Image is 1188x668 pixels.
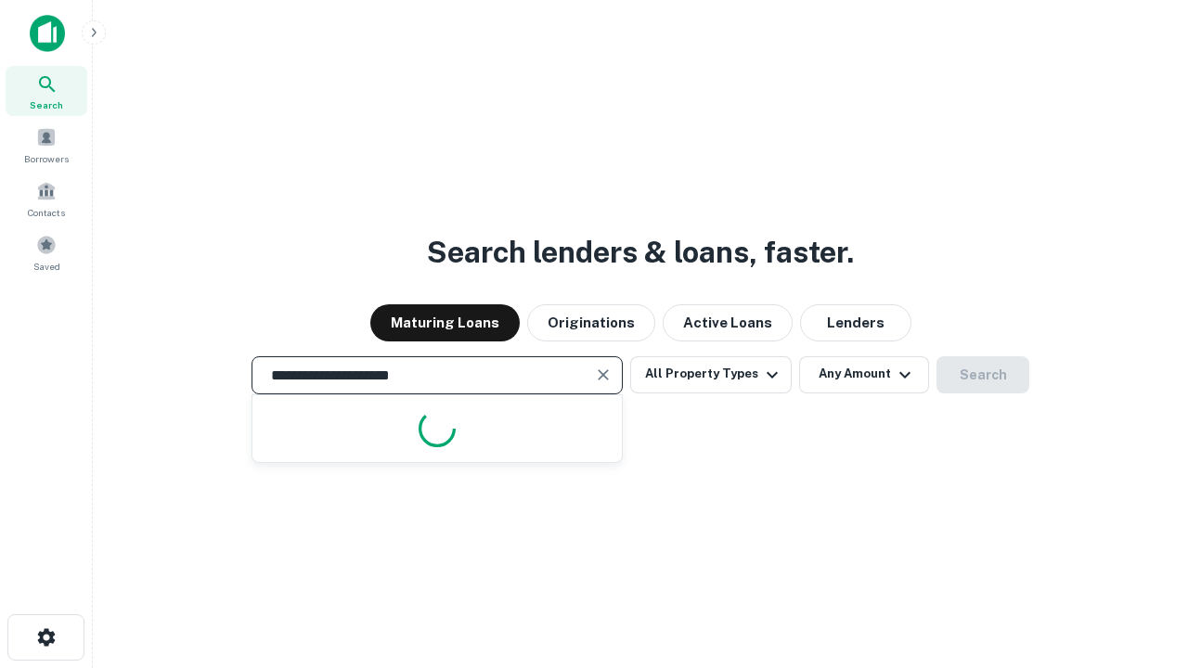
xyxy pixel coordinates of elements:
[30,97,63,112] span: Search
[30,15,65,52] img: capitalize-icon.png
[28,205,65,220] span: Contacts
[527,304,655,341] button: Originations
[24,151,69,166] span: Borrowers
[33,259,60,274] span: Saved
[590,362,616,388] button: Clear
[663,304,793,341] button: Active Loans
[427,230,854,275] h3: Search lenders & loans, faster.
[6,227,87,277] a: Saved
[6,173,87,224] a: Contacts
[370,304,520,341] button: Maturing Loans
[800,304,911,341] button: Lenders
[630,356,792,393] button: All Property Types
[1095,520,1188,609] iframe: Chat Widget
[6,66,87,116] a: Search
[799,356,929,393] button: Any Amount
[6,120,87,170] a: Borrowers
